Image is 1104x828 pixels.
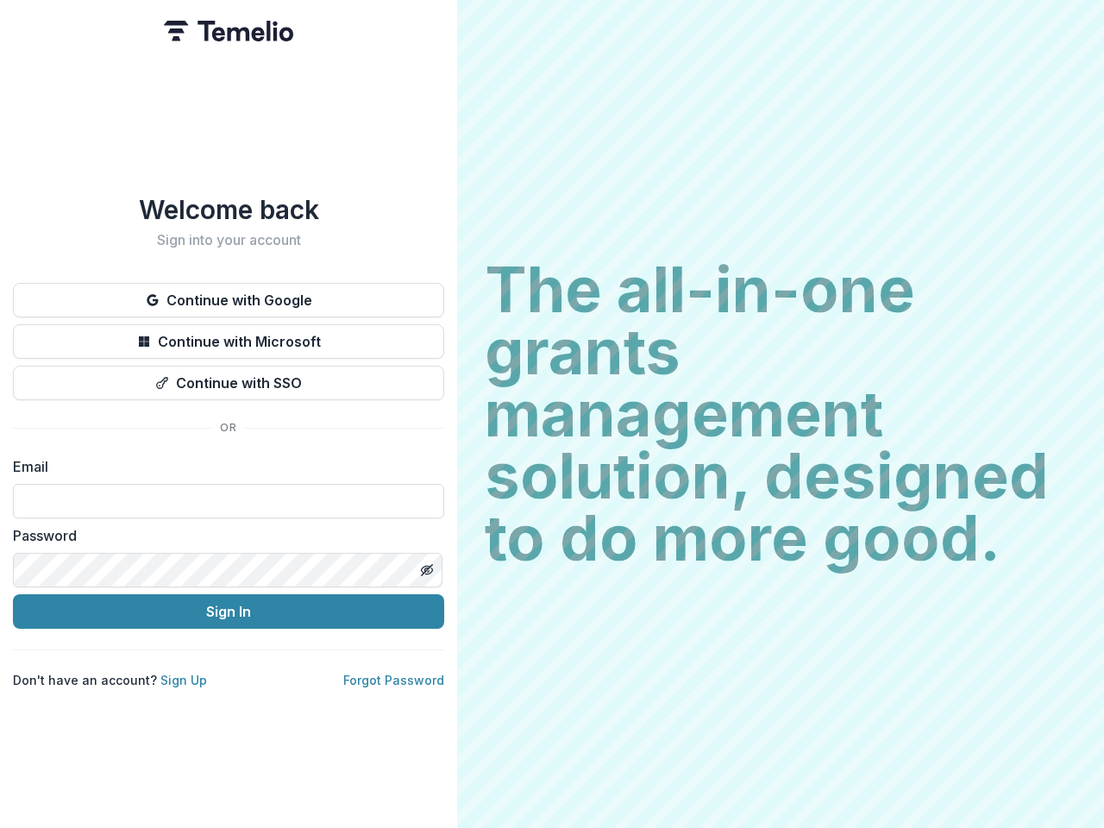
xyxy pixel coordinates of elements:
[13,283,444,317] button: Continue with Google
[13,525,434,546] label: Password
[343,673,444,687] a: Forgot Password
[160,673,207,687] a: Sign Up
[13,671,207,689] p: Don't have an account?
[413,556,441,584] button: Toggle password visibility
[13,232,444,248] h2: Sign into your account
[13,324,444,359] button: Continue with Microsoft
[13,456,434,477] label: Email
[13,366,444,400] button: Continue with SSO
[164,21,293,41] img: Temelio
[13,194,444,225] h1: Welcome back
[13,594,444,629] button: Sign In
